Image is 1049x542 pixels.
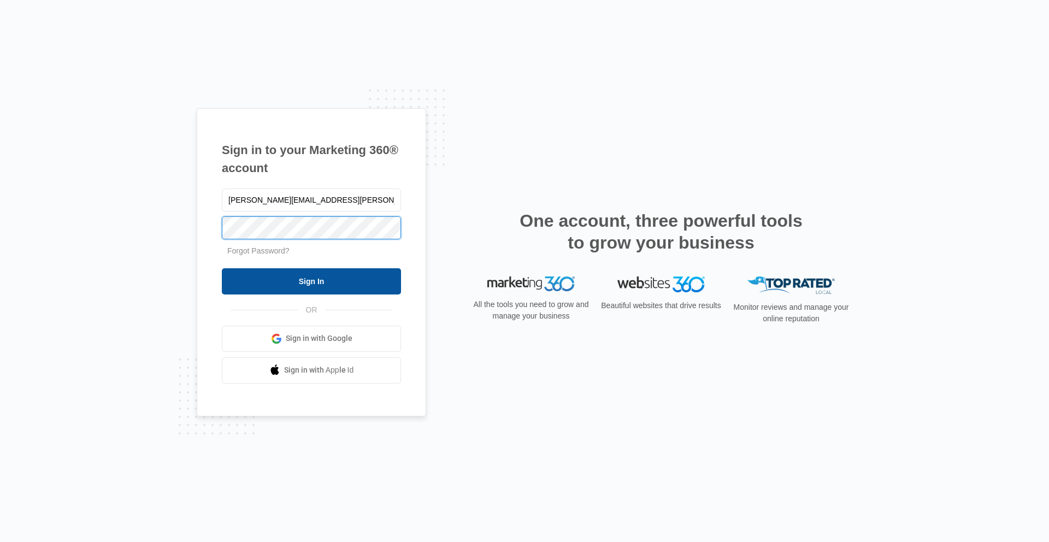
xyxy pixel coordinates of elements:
input: Email [222,188,401,211]
p: All the tools you need to grow and manage your business [470,299,592,322]
img: Top Rated Local [747,276,835,294]
span: Sign in with Google [286,333,352,344]
h1: Sign in to your Marketing 360® account [222,141,401,177]
a: Forgot Password? [227,246,290,255]
p: Monitor reviews and manage your online reputation [730,302,852,325]
h2: One account, three powerful tools to grow your business [516,210,806,254]
input: Sign In [222,268,401,294]
img: Marketing 360 [487,276,575,292]
p: Beautiful websites that drive results [600,300,722,311]
span: OR [298,304,325,316]
a: Sign in with Apple Id [222,357,401,384]
span: Sign in with Apple Id [284,364,354,376]
a: Sign in with Google [222,326,401,352]
img: Websites 360 [617,276,705,292]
